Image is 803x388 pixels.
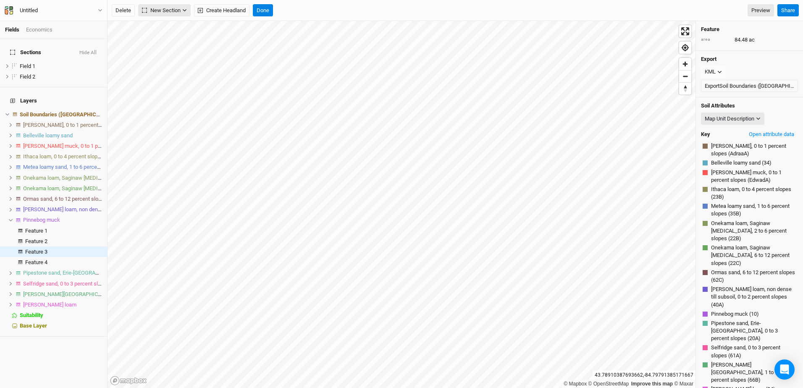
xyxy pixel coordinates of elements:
[711,344,796,359] span: Selfridge sand, 0 to 3 percent slopes (61A)
[20,312,102,319] div: Suitability
[711,220,796,243] span: Onekama loam, Saginaw [MEDICAL_DATA], 2 to 6 percent slopes (22B)
[777,4,799,17] button: Share
[711,361,796,384] span: [PERSON_NAME][GEOGRAPHIC_DATA], 1 to 6 percent slopes (66B)
[749,36,755,44] span: ac
[564,381,587,387] a: Mapbox
[705,68,716,76] div: KML
[138,4,191,17] button: New Section
[25,228,102,234] div: Feature 1
[748,4,774,17] a: Preview
[23,281,110,287] span: Selfridge sand, 0 to 3 percent slopes
[25,259,47,265] span: Feature 4
[23,153,103,160] span: Ithaca loam, 0 to 4 percent slopes
[593,371,695,380] div: 43.78910387693662 , -84.79791385171667
[23,196,102,202] div: Ormas sand, 6 to 12 percent slopes
[705,115,754,123] div: Map Unit Description
[20,312,43,318] span: Suitability
[23,185,102,192] div: Onekama loam, Saginaw Lobe, 6 to 12 percent slopes
[711,169,796,184] span: [PERSON_NAME] muck, 0 to 1 percent slopes (EdwadA)
[711,142,796,157] span: [PERSON_NAME], 0 to 1 percent slopes (AdraaA)
[4,6,103,15] button: Untitled
[20,111,116,118] span: Soil Boundaries ([GEOGRAPHIC_DATA])
[701,80,798,92] button: ExportSoil Boundaries ([GEOGRAPHIC_DATA])
[23,291,102,298] div: Woodbeck-Coloma complex, 1 to 6 percent slopes
[23,164,119,170] span: Metea loamy sand, 1 to 6 percent slopes
[701,56,798,63] h4: Export
[23,281,102,287] div: Selfridge sand, 0 to 3 percent slopes
[142,6,181,15] span: New Section
[10,49,41,56] span: Sections
[20,111,102,118] div: Soil Boundaries (US)
[20,73,102,80] div: Field 2
[194,4,249,17] button: Create Headland
[711,244,796,267] span: Onekama loam, Saginaw [MEDICAL_DATA], 6 to 12 percent slopes (22C)
[701,66,726,78] button: KML
[679,42,691,54] button: Find my location
[701,113,764,125] button: Map Unit Description
[25,228,47,234] span: Feature 1
[711,320,796,343] span: Pipestone sand, Erie-[GEOGRAPHIC_DATA], 0 to 3 percent slopes (20A)
[588,381,629,387] a: OpenStreetMap
[25,238,47,244] span: Feature 2
[679,71,691,82] span: Zoom out
[631,381,673,387] a: Improve this map
[23,132,102,139] div: Belleville loamy sand
[20,6,38,15] div: Untitled
[23,143,102,149] div: Edwards muck, 0 to 1 percent slopes
[20,322,102,329] div: Base Layer
[25,249,102,255] div: Feature 3
[23,122,102,128] div: Adrian muck, 0 to 1 percent slopes
[23,270,102,276] div: Pipestone sand, Erie-Huron Lake Plain, 0 to 3 percent slopes
[679,25,691,37] button: Enter fullscreen
[26,26,52,34] div: Economics
[20,63,35,69] span: Field 1
[23,122,115,128] span: [PERSON_NAME], 0 to 1 percent slopes
[679,58,691,70] button: Zoom in
[20,73,35,80] span: Field 2
[112,4,135,17] button: Delete
[679,70,691,82] button: Zoom out
[23,291,167,297] span: [PERSON_NAME][GEOGRAPHIC_DATA], 1 to 6 percent slopes
[253,4,273,17] button: Done
[5,92,102,109] h4: Layers
[711,202,796,218] span: Metea loamy sand, 1 to 6 percent slopes (35B)
[79,50,97,56] button: Hide All
[679,83,691,94] span: Reset bearing to north
[23,206,102,213] div: Parkhill loam, non dense till subsoil, 0 to 2 percent slopes
[701,102,798,109] h4: Soil Attributes
[711,159,772,167] span: Belleville loamy sand (34)
[20,63,102,70] div: Field 1
[701,26,798,33] h4: Feature
[701,131,710,138] h4: Key
[711,186,796,201] span: Ithaca loam, 0 to 4 percent slopes (23B)
[23,217,102,223] div: Pinnebog muck
[20,322,47,329] span: Base Layer
[25,238,102,245] div: Feature 2
[108,21,695,388] canvas: Map
[25,259,102,266] div: Feature 4
[23,164,102,170] div: Metea loamy sand, 1 to 6 percent slopes
[23,185,179,191] span: Onekama loam, Saginaw [MEDICAL_DATA], 6 to 12 percent slopes
[745,128,798,141] button: Open attribute data
[23,143,130,149] span: [PERSON_NAME] muck, 0 to 1 percent slopes
[23,175,176,181] span: Onekama loam, Saginaw [MEDICAL_DATA], 2 to 6 percent slopes
[701,36,798,44] div: 84.48
[23,206,181,212] span: [PERSON_NAME] loam, non dense till subsoil, 0 to 2 percent slopes
[23,132,73,139] span: Belleville loamy sand
[23,270,176,276] span: Pipestone sand, Erie-[GEOGRAPHIC_DATA], 0 to 3 percent slopes
[23,196,107,202] span: Ormas sand, 6 to 12 percent slopes
[774,359,795,380] div: Open Intercom Messenger
[110,376,147,385] a: Mapbox logo
[23,153,102,160] div: Ithaca loam, 0 to 4 percent slopes
[711,269,796,284] span: Ormas sand, 6 to 12 percent slopes (62C)
[674,381,693,387] a: Maxar
[5,26,19,33] a: Fields
[23,301,76,308] span: [PERSON_NAME] loam
[711,286,796,309] span: [PERSON_NAME] loam, non dense till subsoil, 0 to 2 percent slopes (40A)
[23,217,60,223] span: Pinnebog muck
[711,310,759,318] span: Pinnebog muck (10)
